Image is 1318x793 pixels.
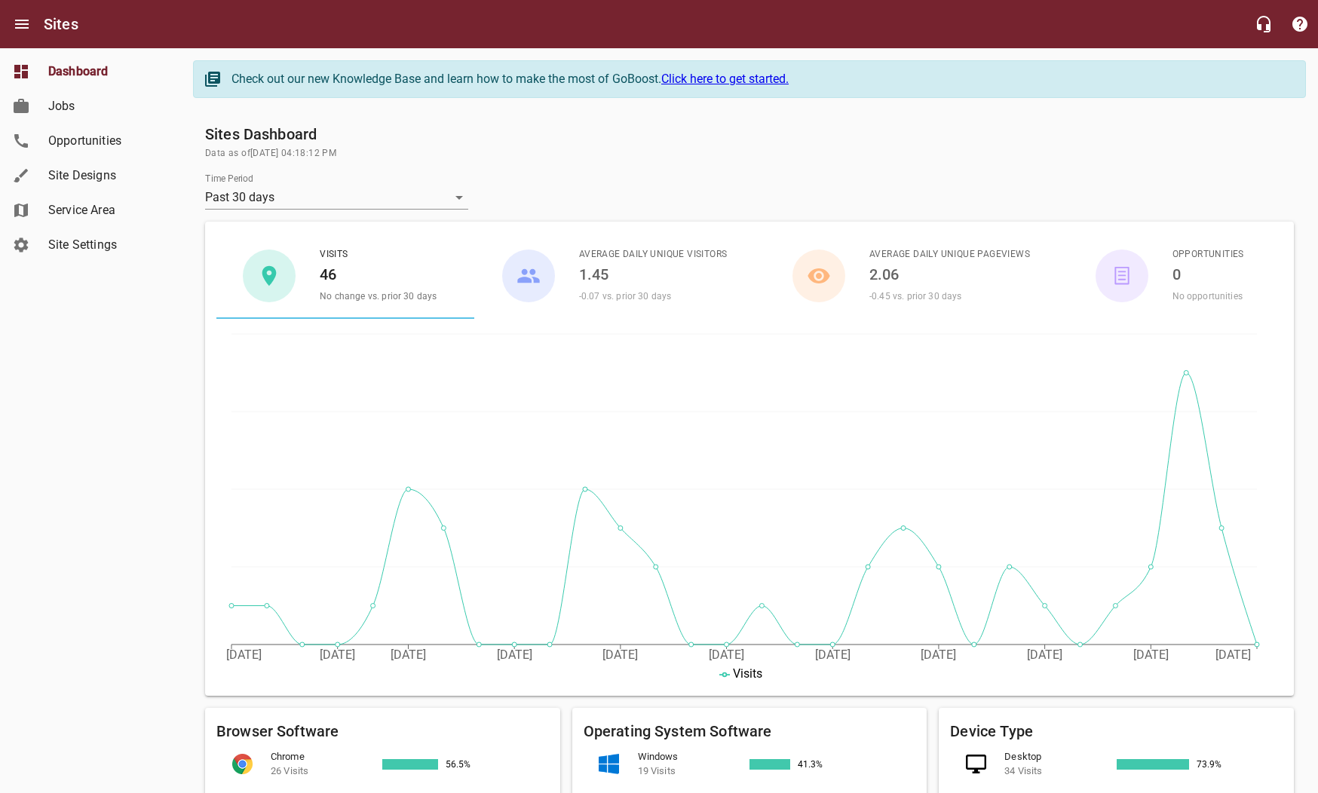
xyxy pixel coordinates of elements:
h6: Device Type [950,719,1283,743]
div: Windows [596,750,623,777]
img: WIN.png [599,754,619,774]
span: Dashboard [48,63,163,81]
span: Data as of [DATE] 04:18:12 PM [205,146,1294,161]
span: Site Designs [48,167,163,185]
label: Time Period [205,174,253,183]
img: desktop.png [966,754,986,774]
span: Opportunities [48,132,163,150]
span: No change vs. prior 30 days [320,291,437,302]
tspan: [DATE] [1215,648,1251,662]
button: Support Portal [1282,6,1318,42]
h6: Sites [44,12,78,36]
span: Opportunities [1172,247,1244,262]
tspan: [DATE] [815,648,851,662]
p: 26 Visits [271,764,358,779]
p: 34 Visits [1004,764,1092,779]
h6: 46 [320,262,437,286]
span: Service Area [48,201,163,219]
h6: 2.06 [869,262,1030,286]
tspan: [DATE] [497,648,532,662]
tspan: [DATE] [1027,648,1062,662]
span: Chrome [271,749,358,764]
span: Visits [320,247,437,262]
div: Chrome [228,750,256,777]
h6: Sites Dashboard [205,122,1294,146]
div: 41.3% [794,759,866,770]
h6: Operating System Software [584,719,916,743]
div: Past 30 days [205,185,468,210]
tspan: [DATE] [320,648,355,662]
span: -0.07 vs. prior 30 days [579,291,671,302]
span: Desktop [1004,749,1092,764]
div: 73.9% [1193,759,1264,770]
tspan: [DATE] [921,648,956,662]
span: Windows [638,749,725,764]
tspan: [DATE] [602,648,638,662]
p: 19 Visits [638,764,725,779]
span: -0.45 vs. prior 30 days [869,291,961,302]
button: Open drawer [4,6,40,42]
tspan: [DATE] [709,648,744,662]
h6: 1.45 [579,262,728,286]
h6: Browser Software [216,719,549,743]
tspan: [DATE] [1133,648,1169,662]
div: 56.5% [442,759,513,770]
a: Click here to get started. [661,72,789,86]
div: Desktop [962,750,989,777]
span: Average Daily Unique Pageviews [869,247,1030,262]
span: Average Daily Unique Visitors [579,247,728,262]
button: Live Chat [1246,6,1282,42]
span: No opportunities [1172,291,1243,302]
span: Site Settings [48,236,163,254]
span: Jobs [48,97,163,115]
h6: 0 [1172,262,1244,286]
div: Check out our new Knowledge Base and learn how to make the most of GoBoost. [231,70,1290,88]
span: Visits [733,666,762,681]
tspan: [DATE] [226,648,262,662]
img: CH.png [232,754,253,774]
tspan: [DATE] [391,648,426,662]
